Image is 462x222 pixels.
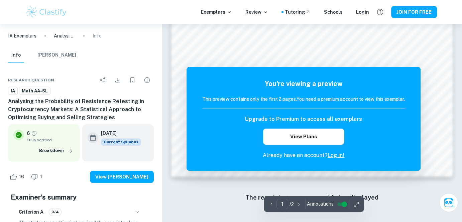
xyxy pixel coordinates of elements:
[54,32,75,40] p: Analysing the Probability of Resistance Retesting in Cryptocurrency Markets: A Statistical Approa...
[8,77,54,83] span: Research question
[19,88,50,94] span: Math AA-SL
[31,130,37,136] a: Grade fully verified
[90,171,154,183] button: View [PERSON_NAME]
[391,6,437,18] button: JOIN FOR FREE
[285,8,311,16] a: Tutoring
[11,192,151,202] h5: Examiner's summary
[245,8,268,16] p: Review
[328,152,344,158] a: Log in!
[245,115,362,123] h6: Upgrade to Premium to access all exemplars
[8,32,36,40] a: IA Exemplars
[439,193,458,212] button: Ask Clai
[185,193,439,202] h6: The remaining pages are not being displayed
[8,88,17,94] span: IA
[140,73,154,87] div: Report issue
[201,8,232,16] p: Exemplars
[36,173,46,180] span: 1
[37,146,74,156] button: Breakdown
[202,79,405,89] h5: You're viewing a preview
[27,130,30,137] p: 6
[8,87,18,95] a: IA
[8,97,154,122] h6: Analysing the Probability of Resistance Retesting in Cryptocurrency Markets: A Statistical Approa...
[202,95,405,103] h6: This preview contains only the first 2 pages. You need a premium account to view this exemplar.
[101,138,141,146] span: Current Syllabus
[356,8,369,16] a: Login
[15,173,28,180] span: 16
[93,32,102,40] p: Info
[25,5,68,19] img: Clastify logo
[101,138,141,146] div: This exemplar is based on the current syllabus. Feel free to refer to it for inspiration/ideas wh...
[202,151,405,159] p: Already have an account?
[19,208,43,216] h6: Criterion A
[49,209,61,215] span: 3/4
[263,129,344,145] button: View Plans
[111,73,124,87] div: Download
[29,171,46,182] div: Dislike
[8,171,28,182] div: Like
[324,8,343,16] a: Schools
[19,87,50,95] a: Math AA-SL
[290,201,294,208] p: / 2
[27,137,74,143] span: Fully verified
[126,73,139,87] div: Bookmark
[101,130,136,137] h6: [DATE]
[8,48,24,63] button: Info
[374,6,386,18] button: Help and Feedback
[37,48,76,63] button: [PERSON_NAME]
[96,73,110,87] div: Share
[307,201,334,208] span: Annotations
